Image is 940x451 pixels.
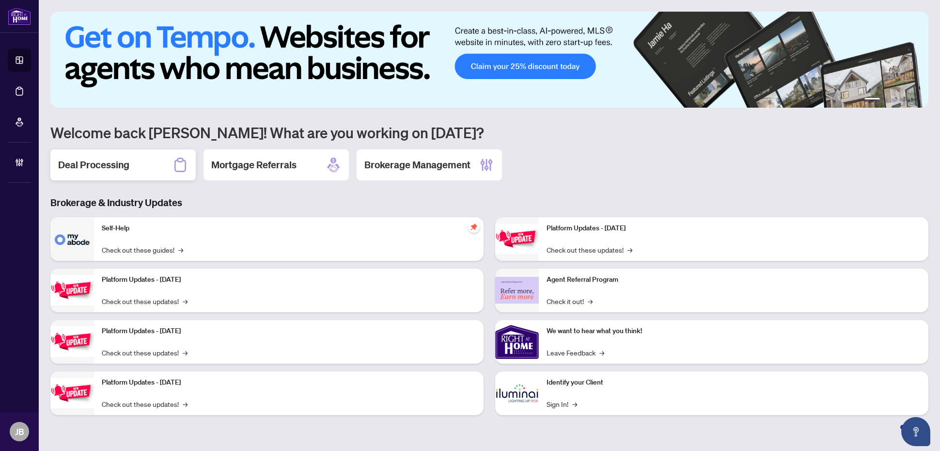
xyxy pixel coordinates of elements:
[50,217,94,261] img: Self-Help
[8,7,31,25] img: logo
[102,326,476,337] p: Platform Updates - [DATE]
[864,98,880,102] button: 1
[468,221,480,233] span: pushpin
[899,98,903,102] button: 4
[495,320,539,364] img: We want to hear what you think!
[547,347,604,358] a: Leave Feedback→
[102,223,476,234] p: Self-Help
[547,244,632,255] a: Check out these updates!→
[547,399,577,409] a: Sign In!→
[183,347,188,358] span: →
[102,377,476,388] p: Platform Updates - [DATE]
[884,98,888,102] button: 2
[15,425,24,438] span: JB
[364,158,470,172] h2: Brokerage Management
[547,296,593,306] a: Check it out!→
[183,296,188,306] span: →
[495,224,539,254] img: Platform Updates - June 23, 2025
[50,196,928,209] h3: Brokerage & Industry Updates
[572,399,577,409] span: →
[102,296,188,306] a: Check out these updates!→
[58,158,129,172] h2: Deal Processing
[211,158,297,172] h2: Mortgage Referrals
[901,417,930,446] button: Open asap
[50,378,94,408] img: Platform Updates - July 8, 2025
[588,296,593,306] span: →
[495,277,539,304] img: Agent Referral Program
[547,223,921,234] p: Platform Updates - [DATE]
[915,98,919,102] button: 6
[178,244,183,255] span: →
[892,98,895,102] button: 3
[183,399,188,409] span: →
[102,244,183,255] a: Check out these guides!→
[50,12,928,108] img: Slide 0
[907,98,911,102] button: 5
[547,326,921,337] p: We want to hear what you think!
[547,274,921,285] p: Agent Referral Program
[627,244,632,255] span: →
[102,399,188,409] a: Check out these updates!→
[50,275,94,306] img: Platform Updates - September 16, 2025
[102,274,476,285] p: Platform Updates - [DATE]
[50,326,94,357] img: Platform Updates - July 21, 2025
[50,123,928,142] h1: Welcome back [PERSON_NAME]! What are you working on [DATE]?
[547,377,921,388] p: Identify your Client
[599,347,604,358] span: →
[495,371,539,415] img: Identify your Client
[102,347,188,358] a: Check out these updates!→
